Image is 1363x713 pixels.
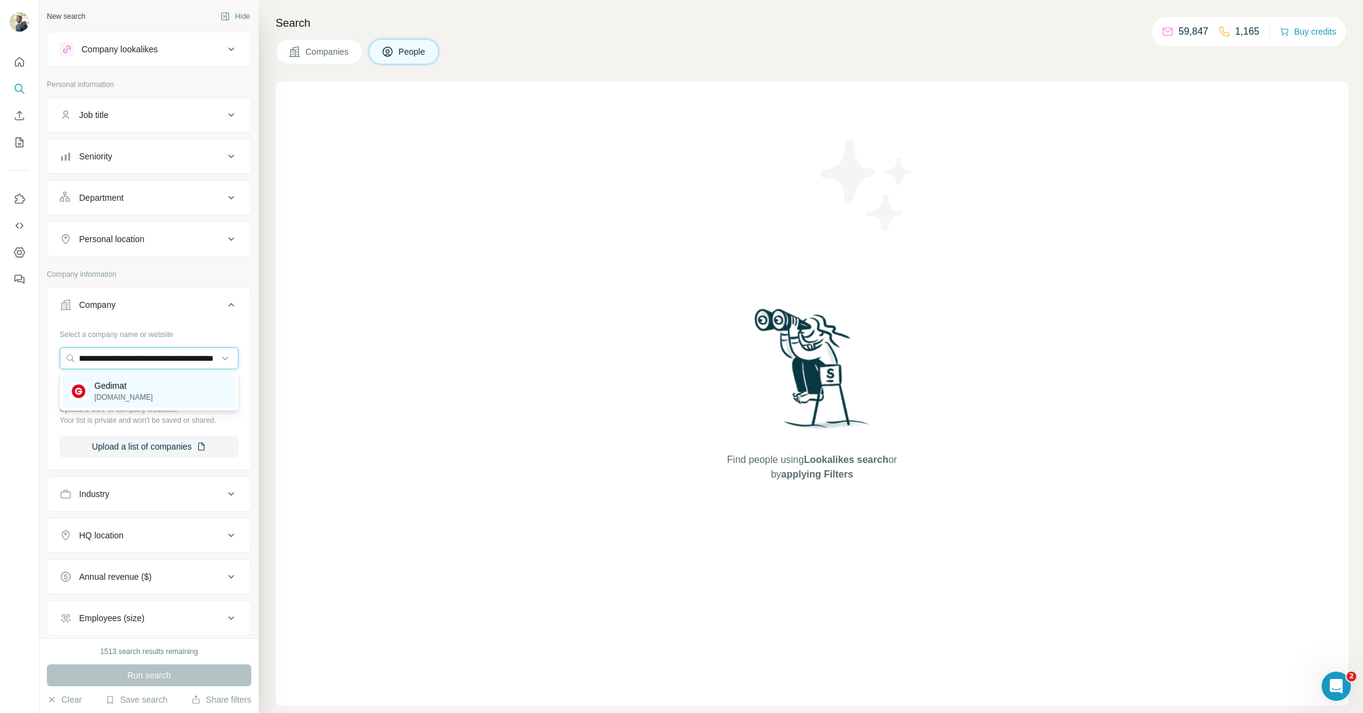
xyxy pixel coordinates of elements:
[47,11,85,22] div: New search
[47,479,251,509] button: Industry
[1347,672,1356,681] span: 2
[79,488,110,500] div: Industry
[276,15,1348,32] h4: Search
[812,130,922,240] img: Surfe Illustration - Stars
[47,100,251,130] button: Job title
[10,131,29,153] button: My lists
[79,233,144,245] div: Personal location
[47,35,251,64] button: Company lookalikes
[10,105,29,127] button: Enrich CSV
[94,380,153,392] p: Gedimat
[79,529,124,541] div: HQ location
[1280,23,1336,40] button: Buy credits
[79,150,112,162] div: Seniority
[10,268,29,290] button: Feedback
[82,43,158,55] div: Company lookalikes
[10,215,29,237] button: Use Surfe API
[781,469,853,479] span: applying Filters
[47,521,251,550] button: HQ location
[60,415,239,426] p: Your list is private and won't be saved or shared.
[749,305,876,441] img: Surfe Illustration - Woman searching with binoculars
[47,562,251,591] button: Annual revenue ($)
[47,183,251,212] button: Department
[47,694,82,706] button: Clear
[10,12,29,32] img: Avatar
[60,436,239,457] button: Upload a list of companies
[79,109,108,121] div: Job title
[10,51,29,73] button: Quick start
[47,603,251,633] button: Employees (size)
[79,192,124,204] div: Department
[94,392,153,403] p: [DOMAIN_NAME]
[47,224,251,254] button: Personal location
[47,142,251,171] button: Seniority
[47,79,251,90] p: Personal information
[10,188,29,210] button: Use Surfe on LinkedIn
[105,694,167,706] button: Save search
[804,454,888,465] span: Lookalikes search
[10,78,29,100] button: Search
[79,612,144,624] div: Employees (size)
[70,383,87,400] img: Gedimat
[10,242,29,263] button: Dashboard
[1235,24,1260,39] p: 1,165
[399,46,427,58] span: People
[79,571,152,583] div: Annual revenue ($)
[100,646,198,657] div: 1513 search results remaining
[212,7,259,26] button: Hide
[47,269,251,280] p: Company information
[1322,672,1351,701] iframe: Intercom live chat
[305,46,350,58] span: Companies
[714,453,909,482] span: Find people using or by
[47,290,251,324] button: Company
[79,299,116,311] div: Company
[60,324,239,340] div: Select a company name or website
[191,694,251,706] button: Share filters
[1179,24,1208,39] p: 59,847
